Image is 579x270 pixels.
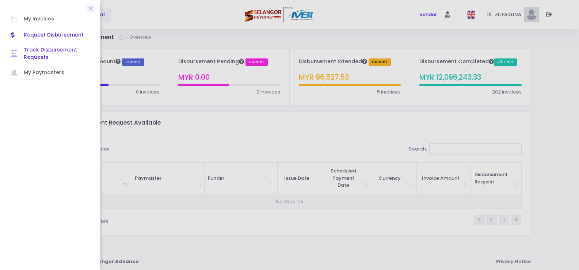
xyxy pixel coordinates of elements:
[24,30,89,40] span: Request Disbursement
[24,68,89,77] span: My Paymasters
[4,27,97,43] a: Request Disbursement
[24,46,89,61] span: Track Disbursement Requests
[4,43,97,65] a: Track Disbursement Requests
[4,11,97,27] a: My Invoices
[24,14,89,24] span: My Invoices
[4,65,97,81] a: My Paymasters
